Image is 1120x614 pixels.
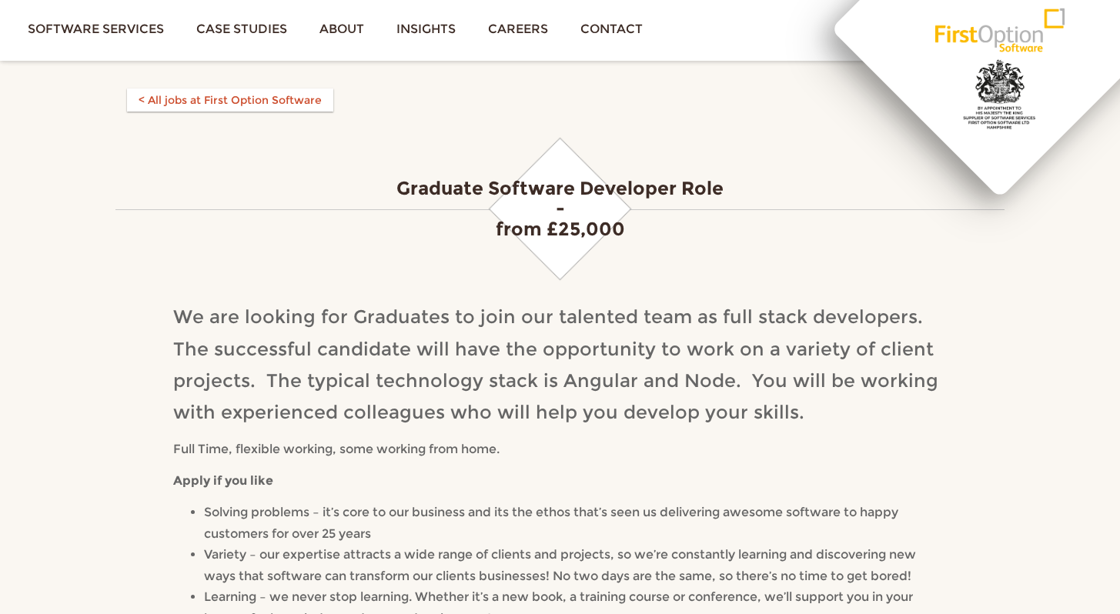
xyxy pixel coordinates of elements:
[173,473,273,488] b: Apply if you like
[173,439,947,460] p: Full Time, flexible working, some working from home.
[204,502,947,544] li: Solving problems – it’s core to our business and its the ethos that’s seen us delivering awesome ...
[173,305,938,423] span: We are looking for Graduates to join our talented team as full stack developers. The successful c...
[127,88,333,112] a: < All jobs at First Option Software
[204,544,947,586] li: Variety – our expertise attracts a wide range of clients and projects, so we’re constantly learni...
[173,179,947,239] h4: Graduate Software Developer Role - from £25,000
